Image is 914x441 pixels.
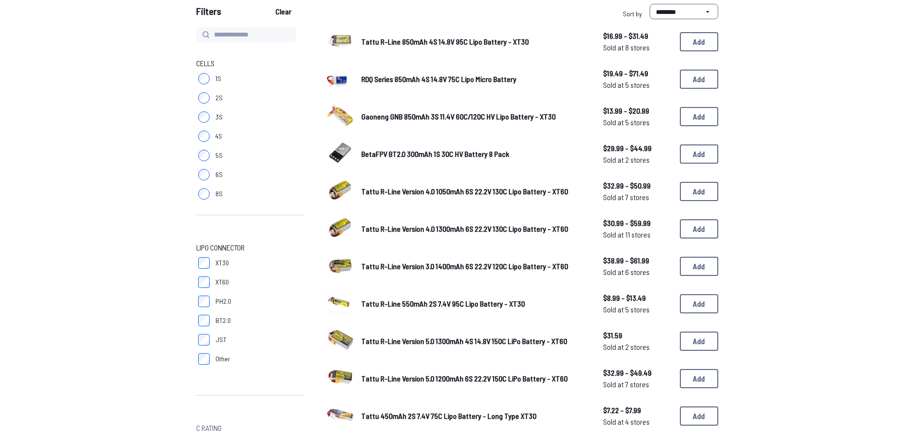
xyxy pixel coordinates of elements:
button: Add [680,144,718,164]
input: Other [198,353,210,365]
a: image [327,326,354,356]
span: 5S [215,151,223,160]
span: Sold at 8 stores [603,42,672,53]
img: image [327,214,354,241]
a: Tattu R-Line Version 3.0 1400mAh 6S 22.2V 120C Lipo Battery - XT60 [361,261,588,272]
input: JST [198,334,210,346]
span: $32.99 - $50.99 [603,180,672,191]
span: Other [215,354,230,364]
img: image [327,326,354,353]
a: Tattu R-Line 550mAh 2S 7.4V 95C Lipo Battery - XT30 [361,298,588,310]
button: Add [680,70,718,89]
button: Add [680,32,718,51]
span: 2S [215,93,223,103]
span: $29.99 - $44.99 [603,143,672,154]
span: LiPo Connector [196,242,245,253]
a: image [327,214,354,244]
span: Tattu R-Line Version 4.0 1300mAh 6S 22.2V 130C Lipo Battery - XT60 [361,224,568,233]
a: image [327,139,354,169]
img: image [327,102,354,129]
img: image [327,289,354,316]
span: Tattu R-Line Version 3.0 1400mAh 6S 22.2V 120C Lipo Battery - XT60 [361,262,568,271]
span: Tattu R-Line Version 5.0 1300mAh 4S 14.8V 150C LiPo Battery - XT60 [361,336,567,346]
span: Tattu R-Line 850mAh 4S 14.8V 95C Lipo Battery - XT30 [361,37,529,46]
span: $38.99 - $61.99 [603,255,672,266]
span: JST [215,335,226,345]
button: Add [680,369,718,388]
input: 8S [198,188,210,200]
span: 3S [215,112,223,122]
span: Filters [196,4,221,23]
span: BT2.0 [215,316,231,325]
a: BetaFPV BT2.0 300mAh 1S 30C HV Battery 8 Pack [361,148,588,160]
span: RDQ Series 850mAh 4S 14.8V 75C Lipo Micro Battery [361,74,516,83]
a: Gaoneng GNB 850mAh 3S 11.4V 60C/120C HV Lipo Battery - XT30 [361,111,588,122]
span: $19.49 - $71.49 [603,68,672,79]
span: Sold at 2 stores [603,154,672,166]
a: Tattu R-Line Version 5.0 1200mAh 6S 22.2V 150C LiPo Battery - XT60 [361,373,588,384]
span: $7.22 - $7.99 [603,405,672,416]
a: image [327,289,354,319]
span: 1S [215,74,221,83]
button: Add [680,107,718,126]
input: 5S [198,150,210,161]
button: Add [680,294,718,313]
span: Gaoneng GNB 850mAh 3S 11.4V 60C/120C HV Lipo Battery - XT30 [361,112,556,121]
a: Tattu R-Line 850mAh 4S 14.8V 95C Lipo Battery - XT30 [361,36,588,48]
span: Sold at 11 stores [603,229,672,240]
input: 6S [198,169,210,180]
span: $30.99 - $59.99 [603,217,672,229]
span: C Rating [196,422,222,434]
button: Add [680,257,718,276]
input: XT60 [198,276,210,288]
button: Add [680,219,718,238]
a: image [327,64,354,94]
span: Sold at 5 stores [603,304,672,315]
img: image [327,139,354,166]
a: Tattu R-Line Version 4.0 1050mAh 6S 22.2V 130C Lipo Battery - XT60 [361,186,588,197]
span: Tattu R-Line 550mAh 2S 7.4V 95C Lipo Battery - XT30 [361,299,525,308]
span: Sold at 6 stores [603,266,672,278]
span: Tattu R-Line Version 4.0 1050mAh 6S 22.2V 130C Lipo Battery - XT60 [361,187,568,196]
input: 3S [198,111,210,123]
span: Cells [196,58,214,69]
span: Sold at 2 stores [603,341,672,353]
span: $32.99 - $49.49 [603,367,672,379]
input: 2S [198,92,210,104]
button: Add [680,182,718,201]
span: Sold at 7 stores [603,379,672,390]
span: 6S [215,170,223,179]
img: image [327,64,354,91]
span: $8.99 - $13.49 [603,292,672,304]
a: image [327,401,354,431]
img: image [327,401,354,428]
img: image [327,364,354,391]
input: XT30 [198,257,210,269]
span: PH2.0 [215,297,231,306]
img: image [327,177,354,203]
a: image [327,364,354,393]
img: image [327,251,354,278]
span: Sort by [623,10,642,18]
input: 1S [198,73,210,84]
span: Sold at 5 stores [603,117,672,128]
a: image [327,27,354,57]
a: Tattu R-Line Version 5.0 1300mAh 4S 14.8V 150C LiPo Battery - XT60 [361,335,588,347]
span: 8S [215,189,223,199]
button: Clear [267,4,299,19]
span: $16.99 - $31.49 [603,30,672,42]
span: BetaFPV BT2.0 300mAh 1S 30C HV Battery 8 Pack [361,149,509,158]
span: Tattu 450mAh 2S 7.4V 75C Lipo Battery - Long Type XT30 [361,411,536,420]
span: 4S [215,131,222,141]
span: Sold at 4 stores [603,416,672,428]
input: 4S [198,131,210,142]
a: Tattu 450mAh 2S 7.4V 75C Lipo Battery - Long Type XT30 [361,410,588,422]
span: $31.59 [603,330,672,341]
select: Sort by [650,4,718,19]
button: Add [680,406,718,426]
span: Sold at 7 stores [603,191,672,203]
a: image [327,251,354,281]
a: image [327,177,354,206]
input: BT2.0 [198,315,210,326]
button: Add [680,332,718,351]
